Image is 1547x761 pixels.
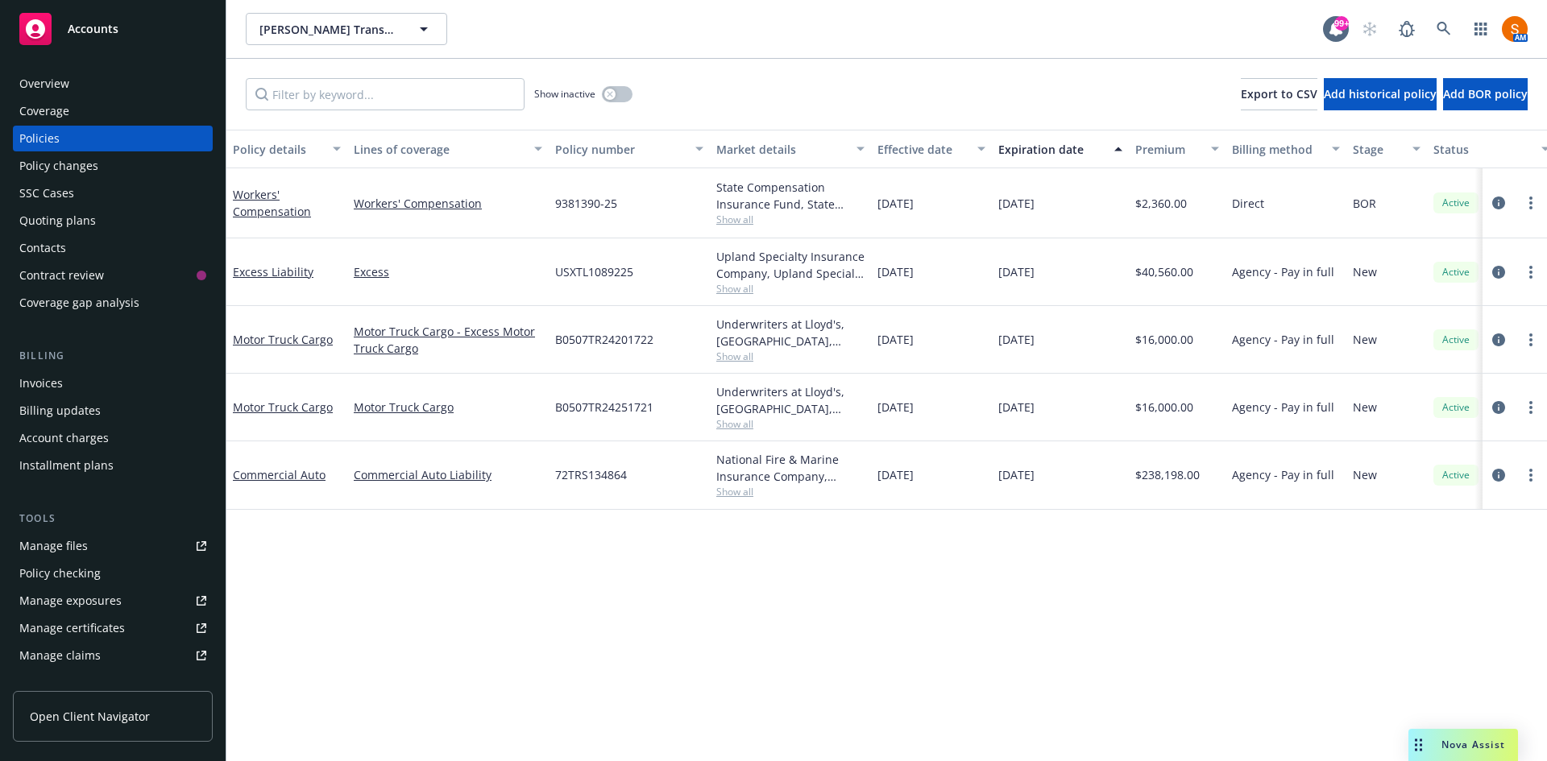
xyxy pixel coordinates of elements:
[19,98,69,124] div: Coverage
[13,511,213,527] div: Tools
[246,13,447,45] button: [PERSON_NAME] Transportation, Inc.
[716,451,865,485] div: National Fire & Marine Insurance Company, Berkshire Hathaway Specialty Insurance, Risk Placement ...
[1232,399,1334,416] span: Agency - Pay in full
[1135,263,1193,280] span: $40,560.00
[19,370,63,396] div: Invoices
[13,588,213,614] span: Manage exposures
[1324,78,1437,110] button: Add historical policy
[233,332,333,347] a: Motor Truck Cargo
[534,87,595,101] span: Show inactive
[1408,729,1429,761] div: Drag to move
[998,141,1105,158] div: Expiration date
[1433,141,1532,158] div: Status
[998,195,1035,212] span: [DATE]
[1489,330,1508,349] a: circleInformation
[13,370,213,396] a: Invoices
[1521,398,1541,417] a: more
[1465,13,1497,45] a: Switch app
[19,560,101,586] div: Policy checking
[1489,465,1508,485] a: circleInformation
[354,399,542,416] a: Motor Truck Cargo
[1353,399,1377,416] span: New
[13,180,213,206] a: SSC Cases
[19,615,125,641] div: Manage certificates
[354,323,542,357] a: Motor Truck Cargo - Excess Motor Truck Cargo
[1232,195,1264,212] span: Direct
[233,399,333,415] a: Motor Truck Cargo
[19,588,122,614] div: Manage exposures
[1135,141,1201,158] div: Premium
[555,195,617,212] span: 9381390-25
[13,425,213,451] a: Account charges
[259,21,399,38] span: [PERSON_NAME] Transportation, Inc.
[1440,265,1472,279] span: Active
[19,235,66,261] div: Contacts
[19,126,60,151] div: Policies
[1443,78,1528,110] button: Add BOR policy
[13,235,213,261] a: Contacts
[998,331,1035,348] span: [DATE]
[226,130,347,168] button: Policy details
[871,130,992,168] button: Effective date
[1129,130,1226,168] button: Premium
[555,141,686,158] div: Policy number
[716,417,865,431] span: Show all
[1241,78,1317,110] button: Export to CSV
[1521,330,1541,349] a: more
[1226,130,1346,168] button: Billing method
[716,383,865,417] div: Underwriters at Lloyd's, [GEOGRAPHIC_DATA], [PERSON_NAME] of [GEOGRAPHIC_DATA], Risk Placement Se...
[1440,400,1472,415] span: Active
[1489,263,1508,282] a: circleInformation
[1521,263,1541,282] a: more
[1232,331,1334,348] span: Agency - Pay in full
[233,467,326,482] a: Commercial Auto
[19,153,98,179] div: Policy changes
[1521,465,1541,485] a: more
[13,71,213,97] a: Overview
[19,533,88,559] div: Manage files
[19,180,74,206] div: SSC Cases
[13,208,213,234] a: Quoting plans
[1354,13,1386,45] a: Start snowing
[716,349,865,363] span: Show all
[716,248,865,282] div: Upland Specialty Insurance Company, Upland Specialty Insurance Company, Risk Placement Services, ...
[1353,466,1377,483] span: New
[877,466,914,483] span: [DATE]
[1440,196,1472,210] span: Active
[555,263,633,280] span: USXTL1089225
[716,141,847,158] div: Market details
[19,290,139,316] div: Coverage gap analysis
[1353,331,1377,348] span: New
[13,560,213,586] a: Policy checking
[13,533,213,559] a: Manage files
[19,670,95,696] div: Manage BORs
[19,208,96,234] div: Quoting plans
[19,398,101,424] div: Billing updates
[549,130,710,168] button: Policy number
[716,282,865,296] span: Show all
[1489,193,1508,213] a: circleInformation
[13,670,213,696] a: Manage BORs
[13,615,213,641] a: Manage certificates
[1408,729,1518,761] button: Nova Assist
[716,179,865,213] div: State Compensation Insurance Fund, State Compensation Insurance Fund (SCIF)
[1441,738,1505,751] span: Nova Assist
[877,141,968,158] div: Effective date
[13,126,213,151] a: Policies
[13,453,213,478] a: Installment plans
[354,263,542,280] a: Excess
[354,141,525,158] div: Lines of coverage
[877,331,914,348] span: [DATE]
[354,195,542,212] a: Workers' Compensation
[13,398,213,424] a: Billing updates
[1241,86,1317,101] span: Export to CSV
[13,643,213,668] a: Manage claims
[233,141,323,158] div: Policy details
[1232,263,1334,280] span: Agency - Pay in full
[19,425,109,451] div: Account charges
[19,71,69,97] div: Overview
[1391,13,1423,45] a: Report a Bug
[1443,86,1528,101] span: Add BOR policy
[877,195,914,212] span: [DATE]
[19,263,104,288] div: Contract review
